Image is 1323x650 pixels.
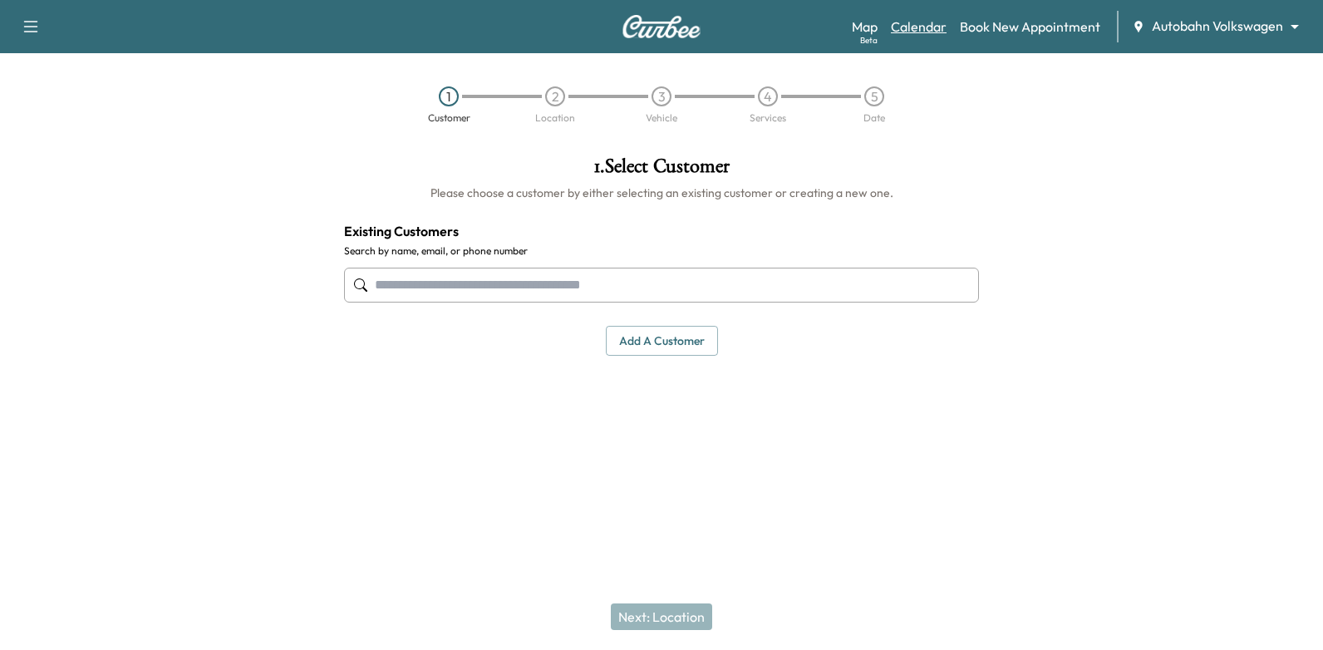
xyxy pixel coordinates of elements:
h6: Please choose a customer by either selecting an existing customer or creating a new one. [344,185,979,201]
div: 5 [864,86,884,106]
div: 1 [439,86,459,106]
label: Search by name, email, or phone number [344,244,979,258]
h4: Existing Customers [344,221,979,241]
div: Services [750,113,786,123]
a: Book New Appointment [960,17,1100,37]
div: Location [535,113,575,123]
img: Curbee Logo [622,15,701,38]
div: Vehicle [646,113,677,123]
a: MapBeta [852,17,878,37]
span: Autobahn Volkswagen [1152,17,1283,36]
div: Beta [860,34,878,47]
div: 4 [758,86,778,106]
div: Date [863,113,885,123]
div: 3 [652,86,671,106]
h1: 1 . Select Customer [344,156,979,185]
div: Customer [428,113,470,123]
button: Add a customer [606,326,718,357]
div: 2 [545,86,565,106]
a: Calendar [891,17,947,37]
